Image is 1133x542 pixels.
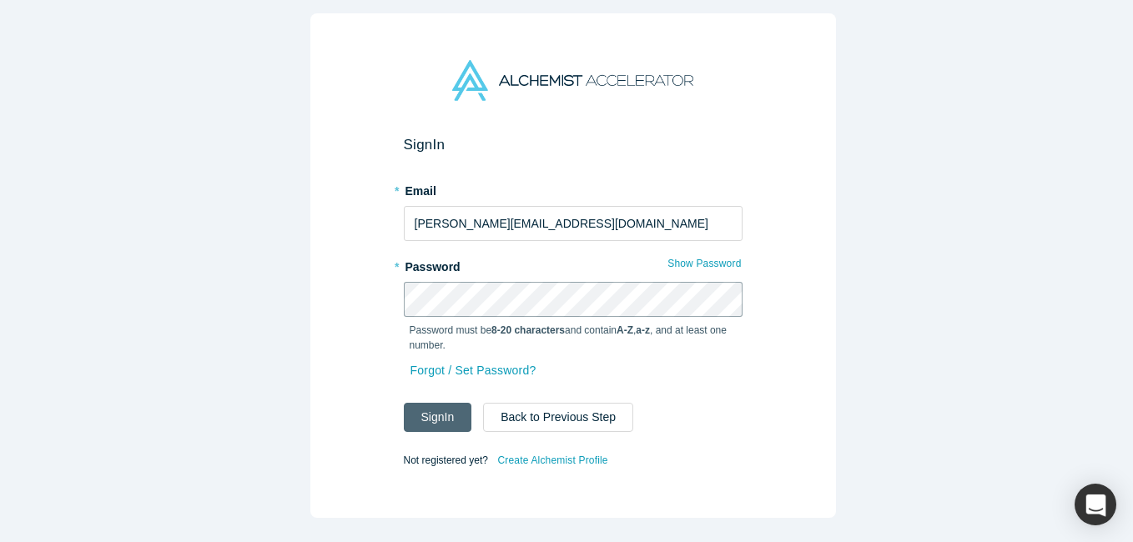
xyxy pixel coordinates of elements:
span: Not registered yet? [404,454,488,466]
p: Password must be and contain , , and at least one number. [410,323,737,353]
a: Create Alchemist Profile [496,449,608,471]
label: Password [404,253,743,276]
label: Email [404,177,743,200]
strong: 8-20 characters [491,324,565,336]
h2: Sign In [404,136,743,153]
button: Back to Previous Step [483,403,633,432]
button: SignIn [404,403,472,432]
img: Alchemist Accelerator Logo [452,60,692,101]
button: Show Password [667,253,742,274]
strong: a-z [636,324,650,336]
a: Forgot / Set Password? [410,356,537,385]
strong: A-Z [617,324,633,336]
